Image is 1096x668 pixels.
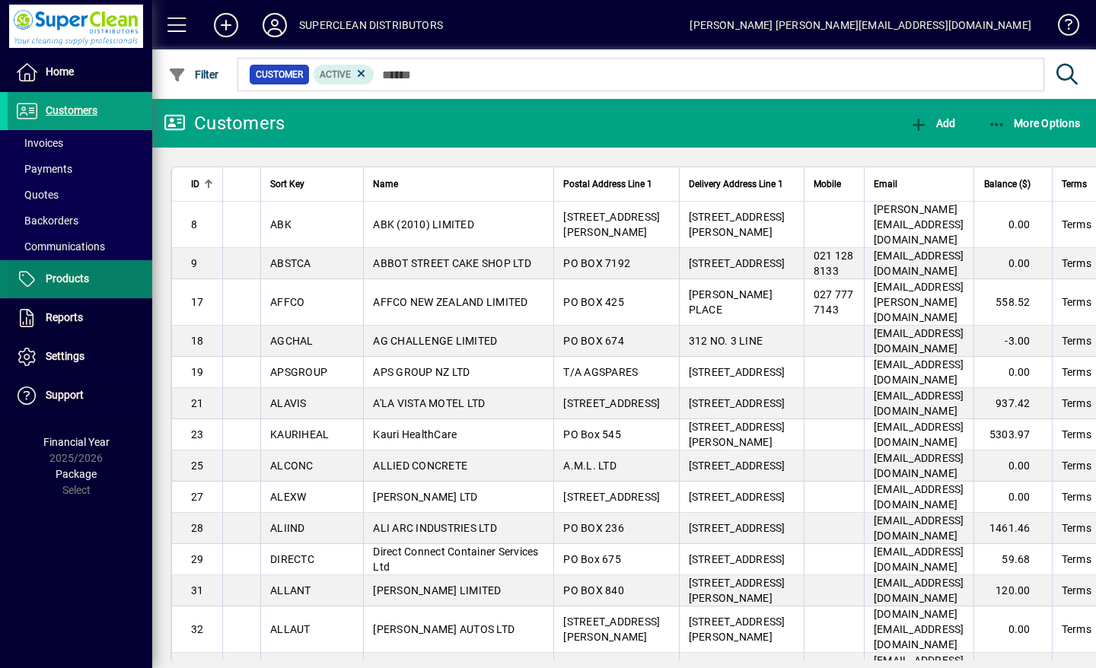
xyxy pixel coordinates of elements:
span: 21 [191,397,204,409]
span: [EMAIL_ADDRESS][DOMAIN_NAME] [874,514,964,542]
span: Terms [1062,427,1091,442]
span: 23 [191,428,204,441]
span: Delivery Address Line 1 [689,176,783,192]
span: Balance ($) [984,176,1031,192]
span: Products [46,272,89,285]
span: Support [46,389,84,401]
span: ID [191,176,199,192]
span: PO BOX 674 [563,335,624,347]
span: PO BOX 425 [563,296,624,308]
span: Settings [46,350,84,362]
td: 0.00 [973,202,1052,248]
button: Add [906,110,959,137]
span: 18 [191,335,204,347]
span: Terms [1062,333,1091,348]
span: [EMAIL_ADDRESS][DOMAIN_NAME] [874,452,964,479]
span: [STREET_ADDRESS] [563,397,660,409]
span: 027 777 7143 [814,288,854,316]
span: [STREET_ADDRESS][PERSON_NAME] [563,616,660,643]
div: SUPERCLEAN DISTRIBUTORS [299,13,443,37]
span: Mobile [814,176,841,192]
span: ABK (2010) LIMITED [373,218,474,231]
div: Balance ($) [983,176,1044,192]
td: 0.00 [973,248,1052,279]
span: Customers [46,104,97,116]
a: Products [8,260,152,298]
a: Home [8,53,152,91]
span: AFFCO [270,296,304,308]
span: 312 NO. 3 LINE [689,335,763,347]
span: ALLAUT [270,623,311,635]
div: Mobile [814,176,855,192]
span: [EMAIL_ADDRESS][DOMAIN_NAME] [874,358,964,386]
span: PO Box 545 [563,428,621,441]
span: [PERSON_NAME] AUTOS LTD [373,623,515,635]
span: [PERSON_NAME] LTD [373,491,477,503]
span: AG CHALLENGE LIMITED [373,335,497,347]
span: [STREET_ADDRESS][PERSON_NAME] [689,577,785,604]
span: Terms [1062,552,1091,567]
div: ID [191,176,213,192]
a: Invoices [8,130,152,156]
a: Quotes [8,182,152,208]
span: AGCHAL [270,335,314,347]
span: ABBOT STREET CAKE SHOP LTD [373,257,531,269]
span: 9 [191,257,197,269]
span: [DOMAIN_NAME][EMAIL_ADDRESS][DOMAIN_NAME] [874,608,964,651]
span: Package [56,468,97,480]
span: Terms [1062,217,1091,232]
td: 558.52 [973,279,1052,326]
span: [EMAIL_ADDRESS][PERSON_NAME][DOMAIN_NAME] [874,281,964,323]
span: Terms [1062,458,1091,473]
span: ALLIED CONCRETE [373,460,467,472]
span: [STREET_ADDRESS][PERSON_NAME] [689,616,785,643]
td: 5303.97 [973,419,1052,450]
span: [STREET_ADDRESS] [689,522,785,534]
span: A.M.L. LTD [563,460,616,472]
td: 59.68 [973,544,1052,575]
span: 31 [191,584,204,596]
span: 28 [191,522,204,534]
span: PO BOX 7192 [563,257,630,269]
span: Terms [1062,583,1091,598]
span: APS GROUP NZ LTD [373,366,470,378]
span: [EMAIL_ADDRESS][DOMAIN_NAME] [874,421,964,448]
span: Terms [1062,294,1091,310]
span: T/A AGSPARES [563,366,638,378]
div: Customers [164,111,285,135]
span: Email [874,176,897,192]
span: Add [910,117,955,129]
span: 32 [191,623,204,635]
span: [EMAIL_ADDRESS][DOMAIN_NAME] [874,546,964,573]
td: 0.00 [973,482,1052,513]
span: Active [320,69,351,80]
span: [STREET_ADDRESS] [689,366,785,378]
span: [STREET_ADDRESS][PERSON_NAME] [563,211,660,238]
span: Reports [46,311,83,323]
span: [STREET_ADDRESS][PERSON_NAME] [689,211,785,238]
span: AFFCO NEW ZEALAND LIMITED [373,296,527,308]
span: Terms [1062,256,1091,271]
a: Payments [8,156,152,182]
a: Reports [8,299,152,337]
div: Name [373,176,544,192]
div: Email [874,176,964,192]
span: 19 [191,366,204,378]
span: PO BOX 840 [563,584,624,596]
span: [EMAIL_ADDRESS][DOMAIN_NAME] [874,483,964,511]
span: Home [46,65,74,78]
span: [EMAIL_ADDRESS][DOMAIN_NAME] [874,327,964,355]
span: [EMAIL_ADDRESS][DOMAIN_NAME] [874,250,964,277]
span: 25 [191,460,204,472]
td: 1461.46 [973,513,1052,544]
td: 0.00 [973,357,1052,388]
span: Postal Address Line 1 [563,176,652,192]
span: Backorders [15,215,78,227]
td: 0.00 [973,606,1052,653]
span: ALCONC [270,460,314,472]
span: DIRECTC [270,553,314,565]
span: KAURIHEAL [270,428,329,441]
button: Filter [164,61,223,88]
span: [PERSON_NAME][EMAIL_ADDRESS][DOMAIN_NAME] [874,203,964,246]
span: [EMAIL_ADDRESS][DOMAIN_NAME] [874,577,964,604]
